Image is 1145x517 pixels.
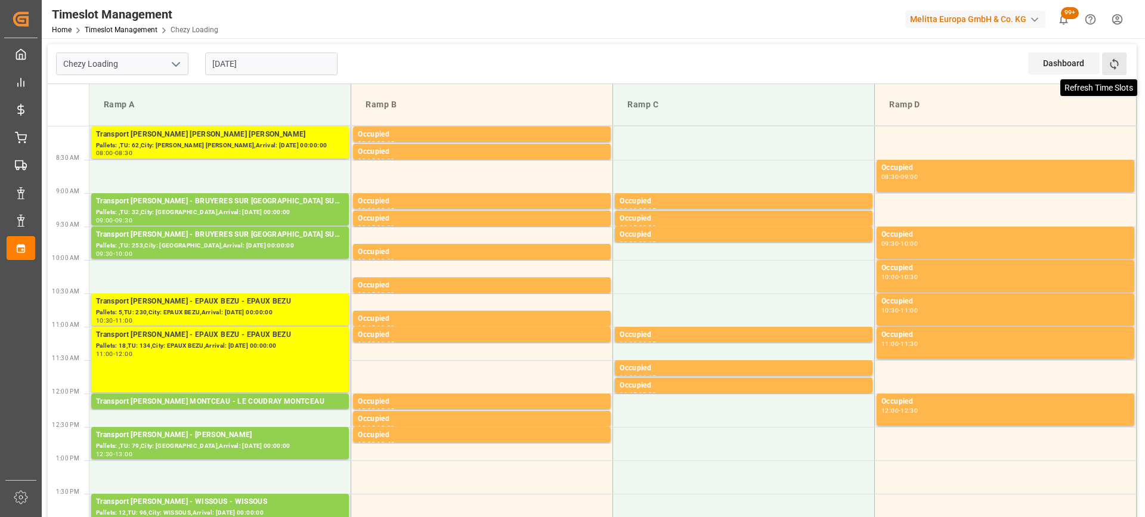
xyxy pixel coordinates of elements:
[377,208,394,213] div: 09:15
[358,280,606,292] div: Occupied
[1077,6,1104,33] button: Help Center
[96,129,344,141] div: Transport [PERSON_NAME] [PERSON_NAME] [PERSON_NAME]
[637,225,639,230] div: -
[56,221,79,228] span: 9:30 AM
[96,150,113,156] div: 08:00
[899,274,900,280] div: -
[113,351,115,357] div: -
[1050,6,1077,33] button: show 100 new notifications
[639,374,656,380] div: 11:45
[96,218,113,223] div: 09:00
[358,292,375,297] div: 10:15
[377,141,394,146] div: 08:15
[639,225,656,230] div: 09:30
[377,408,394,413] div: 12:15
[620,196,868,208] div: Occupied
[620,208,637,213] div: 09:00
[375,325,377,330] div: -
[358,341,375,346] div: 11:00
[377,292,394,297] div: 10:30
[639,341,656,346] div: 11:15
[96,329,344,341] div: Transport [PERSON_NAME] - EPAUX BEZU - EPAUX BEZU
[881,308,899,313] div: 10:30
[358,441,375,447] div: 12:30
[620,225,637,230] div: 09:15
[899,408,900,413] div: -
[52,321,79,328] span: 11:00 AM
[113,451,115,457] div: -
[56,455,79,462] span: 1:00 PM
[52,255,79,261] span: 10:00 AM
[881,262,1129,274] div: Occupied
[96,429,344,441] div: Transport [PERSON_NAME] - [PERSON_NAME]
[899,174,900,179] div: -
[881,274,899,280] div: 10:00
[96,208,344,218] div: Pallets: ,TU: 32,City: [GEOGRAPHIC_DATA],Arrival: [DATE] 00:00:00
[881,174,899,179] div: 08:30
[1061,7,1079,19] span: 99+
[637,241,639,246] div: -
[377,225,394,230] div: 09:30
[881,162,1129,174] div: Occupied
[375,225,377,230] div: -
[375,425,377,431] div: -
[358,225,375,230] div: 09:15
[115,150,132,156] div: 08:30
[900,408,918,413] div: 12:30
[881,341,899,346] div: 11:00
[899,241,900,246] div: -
[377,441,394,447] div: 12:45
[905,8,1050,30] button: Melitta Europa GmbH & Co. KG
[639,241,656,246] div: 09:45
[96,308,344,318] div: Pallets: 5,TU: 230,City: EPAUX BEZU,Arrival: [DATE] 00:00:00
[375,158,377,163] div: -
[96,341,344,351] div: Pallets: 18,TU: 134,City: EPAUX BEZU,Arrival: [DATE] 00:00:00
[56,154,79,161] span: 8:30 AM
[52,5,218,23] div: Timeslot Management
[900,341,918,346] div: 11:30
[884,94,1127,116] div: Ramp D
[96,441,344,451] div: Pallets: ,TU: 79,City: [GEOGRAPHIC_DATA],Arrival: [DATE] 00:00:00
[377,325,394,330] div: 11:00
[620,329,868,341] div: Occupied
[358,396,606,408] div: Occupied
[358,158,375,163] div: 08:15
[113,251,115,256] div: -
[900,174,918,179] div: 09:00
[96,408,344,418] div: Pallets: ,TU: 28,City: [GEOGRAPHIC_DATA],Arrival: [DATE] 00:00:00
[115,318,132,323] div: 11:00
[899,308,900,313] div: -
[358,429,606,441] div: Occupied
[96,141,344,151] div: Pallets: ,TU: 62,City: [PERSON_NAME] [PERSON_NAME],Arrival: [DATE] 00:00:00
[358,258,375,264] div: 09:45
[620,374,637,380] div: 11:30
[358,129,606,141] div: Occupied
[881,408,899,413] div: 12:00
[358,146,606,158] div: Occupied
[900,241,918,246] div: 10:00
[620,341,637,346] div: 11:00
[358,141,375,146] div: 08:00
[52,288,79,295] span: 10:30 AM
[85,26,157,34] a: Timeslot Management
[377,158,394,163] div: 08:30
[900,308,918,313] div: 11:00
[113,318,115,323] div: -
[115,218,132,223] div: 09:30
[375,408,377,413] div: -
[115,451,132,457] div: 13:00
[1028,52,1100,75] div: Dashboard
[375,441,377,447] div: -
[375,292,377,297] div: -
[96,296,344,308] div: Transport [PERSON_NAME] - EPAUX BEZU - EPAUX BEZU
[52,388,79,395] span: 12:00 PM
[96,241,344,251] div: Pallets: ,TU: 253,City: [GEOGRAPHIC_DATA],Arrival: [DATE] 00:00:00
[637,374,639,380] div: -
[56,52,188,75] input: Type to search/select
[96,196,344,208] div: Transport [PERSON_NAME] - BRUYERES SUR [GEOGRAPHIC_DATA] SUR [GEOGRAPHIC_DATA]
[96,496,344,508] div: Transport [PERSON_NAME] - WISSOUS - WISSOUS
[96,318,113,323] div: 10:30
[623,94,865,116] div: Ramp C
[96,229,344,241] div: Transport [PERSON_NAME] - BRUYERES SUR [GEOGRAPHIC_DATA] SUR [GEOGRAPHIC_DATA]
[358,425,375,431] div: 12:15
